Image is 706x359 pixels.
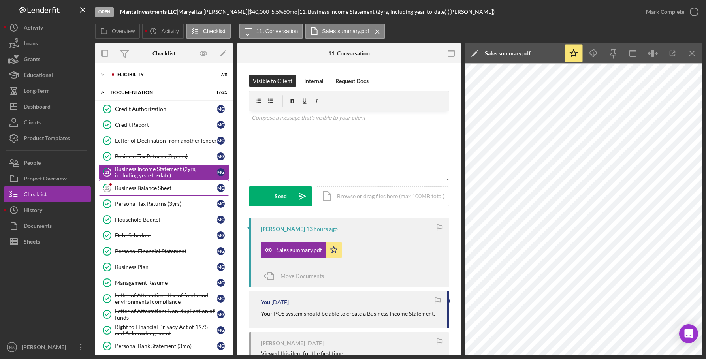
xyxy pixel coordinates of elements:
[99,196,229,212] a: Personal Tax Returns (3yrs)MG
[217,231,225,239] div: M G
[115,232,217,239] div: Debt Schedule
[115,280,217,286] div: Management Resume
[203,28,226,34] label: Checklist
[4,36,91,51] button: Loans
[24,115,41,132] div: Clients
[217,310,225,318] div: M G
[217,279,225,287] div: M G
[304,75,324,87] div: Internal
[4,234,91,250] a: Sheets
[115,137,217,144] div: Letter of Declination from another lender
[99,275,229,291] a: Management ResumeMG
[24,36,38,53] div: Loans
[99,148,229,164] a: Business Tax Returns (3 years)MG
[99,291,229,306] a: Letter of Attestation: Use of funds and environmental complianceMG
[4,99,91,115] button: Dashboard
[4,51,91,67] button: Grants
[277,247,322,253] div: Sales summary.pdf
[178,9,249,15] div: Maryeliza [PERSON_NAME] |
[305,24,385,39] button: Sales summary.pdf
[115,122,217,128] div: Credit Report
[4,67,91,83] button: Educational
[4,115,91,130] button: Clients
[24,171,67,188] div: Project Overview
[24,130,70,148] div: Product Templates
[99,101,229,117] a: Credit AuthorizationMG
[283,9,297,15] div: 60 mo
[24,83,50,101] div: Long-Term
[261,350,344,357] div: Viewed this item for the first time.
[4,218,91,234] a: Documents
[297,9,495,15] div: | 11. Business Income Statement (2yrs, including year-to-date) ([PERSON_NAME])
[271,299,289,305] time: 2025-09-13 04:16
[115,216,217,223] div: Household Budget
[99,243,229,259] a: Personal Financial StatementMG
[24,202,42,220] div: History
[120,9,178,15] div: |
[115,201,217,207] div: Personal Tax Returns (3yrs)
[4,83,91,99] button: Long-Term
[328,50,370,56] div: 11. Conversation
[117,72,207,77] div: Eligibility
[217,184,225,192] div: M G
[99,259,229,275] a: Business PlanMG
[217,105,225,113] div: M G
[4,130,91,146] button: Product Templates
[646,4,684,20] div: Mark Complete
[120,8,177,15] b: Manta Investments LLC
[217,152,225,160] div: M G
[24,234,40,252] div: Sheets
[95,24,140,39] button: Overview
[99,133,229,148] a: Letter of Declination from another lenderMG
[249,8,269,15] span: $40,000
[4,155,91,171] button: People
[9,345,15,350] text: NA
[24,155,41,173] div: People
[24,20,43,38] div: Activity
[115,292,217,305] div: Letter of Attestation: Use of funds and environmental compliance
[335,75,369,87] div: Request Docs
[217,247,225,255] div: M G
[217,342,225,350] div: M G
[4,339,91,355] button: NA[PERSON_NAME]
[306,226,338,232] time: 2025-09-17 08:16
[95,7,114,17] div: Open
[20,339,71,357] div: [PERSON_NAME]
[217,216,225,224] div: M G
[115,106,217,112] div: Credit Authorization
[485,50,531,56] div: Sales summary.pdf
[331,75,373,87] button: Request Docs
[99,212,229,227] a: Household BudgetMG
[99,227,229,243] a: Debt ScheduleMG
[217,200,225,208] div: M G
[4,171,91,186] button: Project Overview
[115,324,217,336] div: Right to Financial Privacy Act of 1978 and Acknowledgement
[115,248,217,254] div: Personal Financial Statement
[111,90,207,95] div: Documentation
[4,186,91,202] button: Checklist
[253,75,292,87] div: Visible to Client
[152,50,175,56] div: Checklist
[115,343,217,349] div: Personal Bank Statement (3mo)
[249,186,312,206] button: Send
[239,24,303,39] button: 11. Conversation
[99,180,229,196] a: 12Business Balance SheetMG
[24,186,47,204] div: Checklist
[217,137,225,145] div: M G
[99,338,229,354] a: Personal Bank Statement (3mo)MG
[99,322,229,338] a: Right to Financial Privacy Act of 1978 and AcknowledgementMG
[213,72,227,77] div: 7 / 8
[261,226,305,232] div: [PERSON_NAME]
[4,202,91,218] button: History
[4,20,91,36] button: Activity
[115,153,217,160] div: Business Tax Returns (3 years)
[261,340,305,346] div: [PERSON_NAME]
[24,99,51,117] div: Dashboard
